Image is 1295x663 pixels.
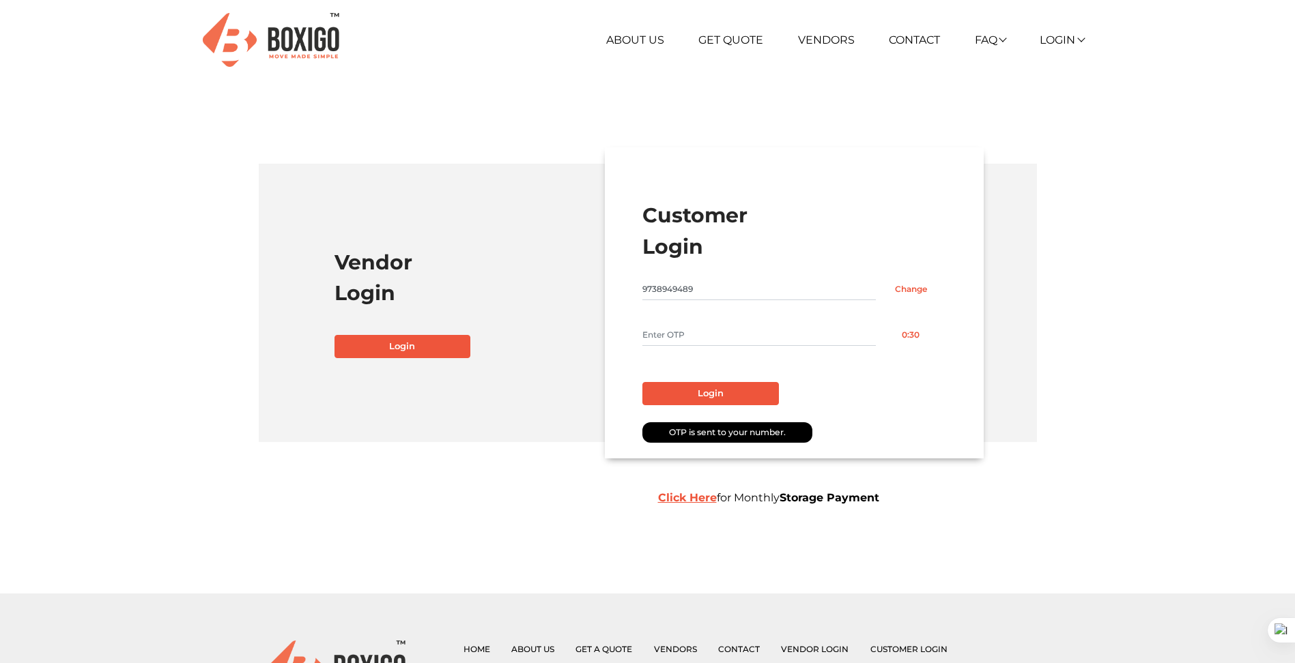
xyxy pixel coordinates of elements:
h1: Vendor Login [335,247,638,308]
a: Vendors [654,644,697,654]
input: Change [876,278,945,300]
a: Customer Login [870,644,948,654]
a: Get Quote [698,33,763,46]
button: 0:30 [876,324,945,346]
a: About Us [511,644,554,654]
img: Boxigo [203,13,339,67]
b: Storage Payment [780,491,879,504]
a: Click Here [658,491,717,504]
input: Enter OTP [642,324,876,346]
a: Vendors [798,33,855,46]
a: Contact [718,644,760,654]
a: About Us [606,33,664,46]
button: Login [642,382,779,405]
div: OTP is sent to your number. [642,422,812,443]
h1: Customer Login [642,200,945,261]
a: FAQ [975,33,1006,46]
a: Login [1040,33,1083,46]
div: for Monthly [648,490,1037,506]
a: Get a Quote [575,644,632,654]
a: Contact [889,33,940,46]
a: Login [335,335,471,358]
input: Mobile No [642,278,876,300]
a: Home [464,644,490,654]
a: Vendor Login [781,644,849,654]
